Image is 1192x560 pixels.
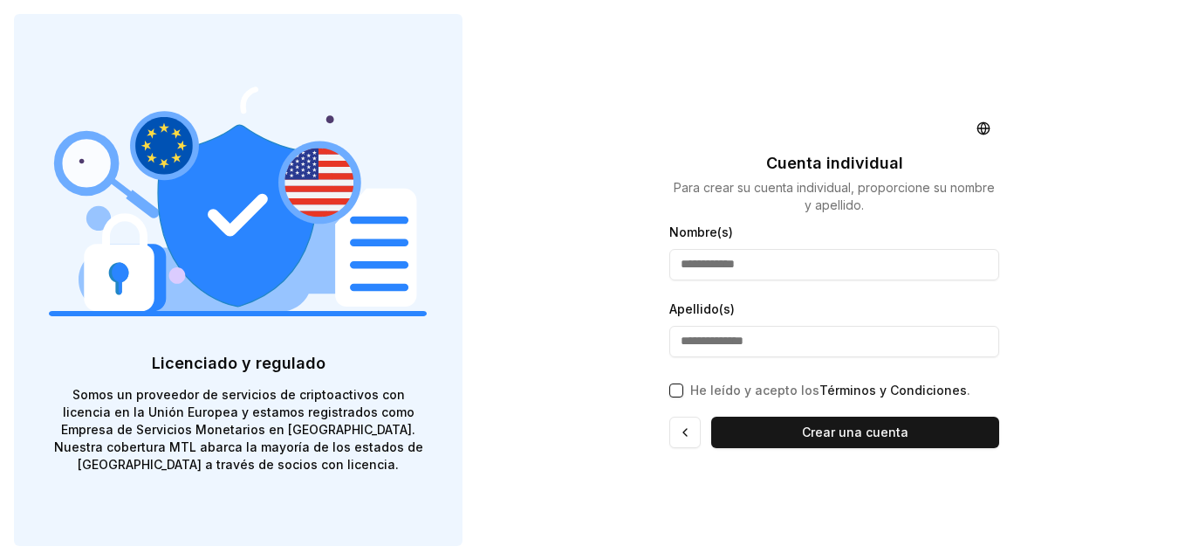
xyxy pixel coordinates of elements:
[54,387,423,472] font: Somos un proveedor de servicios de criptoactivos con licencia en la Unión Europea y estamos regis...
[967,383,970,398] font: .
[711,417,999,448] button: Crear una cuenta
[669,301,735,316] font: Apellido(s)
[669,225,733,239] font: Nombre(s)
[819,383,967,398] a: Términos y Condiciones
[152,354,325,372] font: Licenciado y regulado
[766,154,903,172] font: Cuenta individual
[802,425,908,439] font: Crear una cuenta
[674,180,995,212] font: Para crear su cuenta individual, proporcione su nombre y apellido.
[690,383,819,398] font: He leído y acepto los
